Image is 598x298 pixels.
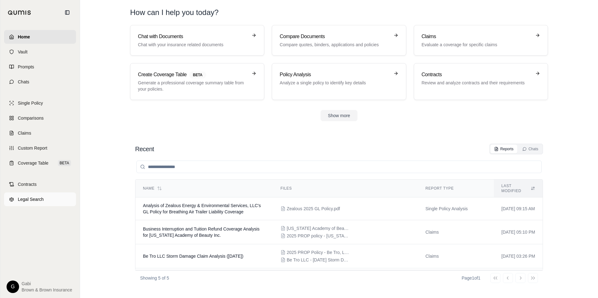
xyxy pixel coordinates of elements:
[287,206,340,212] span: Zealous 2025 GL Policy.pdf
[422,80,531,86] p: Review and analyze contracts and their requirements
[414,63,548,100] a: ContractsReview and analyze contracts and their requirements
[273,180,418,197] th: Files
[418,220,494,244] td: Claims
[58,160,71,166] span: BETA
[4,141,76,155] a: Custom Report
[494,147,514,151] div: Reports
[18,79,29,85] span: Chats
[522,147,538,151] div: Chats
[280,33,389,40] h3: Compare Documents
[18,181,37,187] span: Contracts
[18,34,30,40] span: Home
[287,249,349,256] span: 2025 PROP Policy - Be Tro, LLC.pdf
[62,7,72,17] button: Collapse sidebar
[18,115,43,121] span: Comparisons
[138,80,248,92] p: Generate a professional coverage summary table from your policies.
[4,156,76,170] a: Coverage TableBETA
[135,145,154,153] h2: Recent
[494,244,543,268] td: [DATE] 03:26 PM
[490,145,517,153] button: Reports
[418,244,494,268] td: Claims
[130,7,548,17] h1: How can I help you today?
[501,183,535,193] div: Last modified
[138,33,248,40] h3: Chat with Documents
[280,80,389,86] p: Analyze a single policy to identify key details
[8,10,31,15] img: Qumis Logo
[143,226,260,238] span: Business Interruption and Tuition Refund Coverage Analysis for Louisiana Academy of Beauty Inc.
[143,186,266,191] div: Name
[130,25,264,56] a: Chat with DocumentsChat with your insurance related documents
[287,225,349,231] span: Louisiana Academy of Beauty - 2025-09-03 PROP Claim Notes.pdf
[18,130,31,136] span: Claims
[422,33,531,40] h3: Claims
[321,110,358,121] button: Show more
[22,281,72,287] span: Gabi
[272,25,406,56] a: Compare DocumentsCompare quotes, binders, applications and policies
[462,275,480,281] div: Page 1 of 1
[7,281,19,293] div: G
[4,111,76,125] a: Comparisons
[418,180,494,197] th: Report Type
[140,275,169,281] p: Showing 5 of 5
[422,42,531,48] p: Evaluate a coverage for specific claims
[494,197,543,220] td: [DATE] 09:15 AM
[519,145,542,153] button: Chats
[22,287,72,293] span: Brown & Brown Insurance
[418,197,494,220] td: Single Policy Analysis
[18,145,47,151] span: Custom Report
[18,160,48,166] span: Coverage Table
[422,71,531,78] h3: Contracts
[4,126,76,140] a: Claims
[4,192,76,206] a: Legal Search
[280,42,389,48] p: Compare quotes, binders, applications and policies
[414,25,548,56] a: ClaimsEvaluate a coverage for specific claims
[143,203,261,214] span: Analysis of Zealous Energy & Environmental Services, LLC's GL Policy for Breathing Air Trailer Li...
[4,96,76,110] a: Single Policy
[280,71,389,78] h3: Policy Analysis
[189,72,206,78] span: BETA
[18,64,34,70] span: Prompts
[4,177,76,191] a: Contracts
[18,196,44,202] span: Legal Search
[287,257,349,263] span: Be Tro LLC - 2025-09-03 Storm Damage Claim Description.pdf
[4,60,76,74] a: Prompts
[143,254,243,259] span: Be Tro LLC Storm Damage Claim Analysis (September 2025)
[272,63,406,100] a: Policy AnalysisAnalyze a single policy to identify key details
[138,71,248,78] h3: Create Coverage Table
[4,45,76,59] a: Vault
[18,49,28,55] span: Vault
[4,75,76,89] a: Chats
[18,100,43,106] span: Single Policy
[287,233,349,239] span: 2025 PROP policy - Louisiana Academy of Beauty.pdf
[4,30,76,44] a: Home
[494,220,543,244] td: [DATE] 05:10 PM
[138,42,248,48] p: Chat with your insurance related documents
[130,63,264,100] a: Create Coverage TableBETAGenerate a professional coverage summary table from your policies.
